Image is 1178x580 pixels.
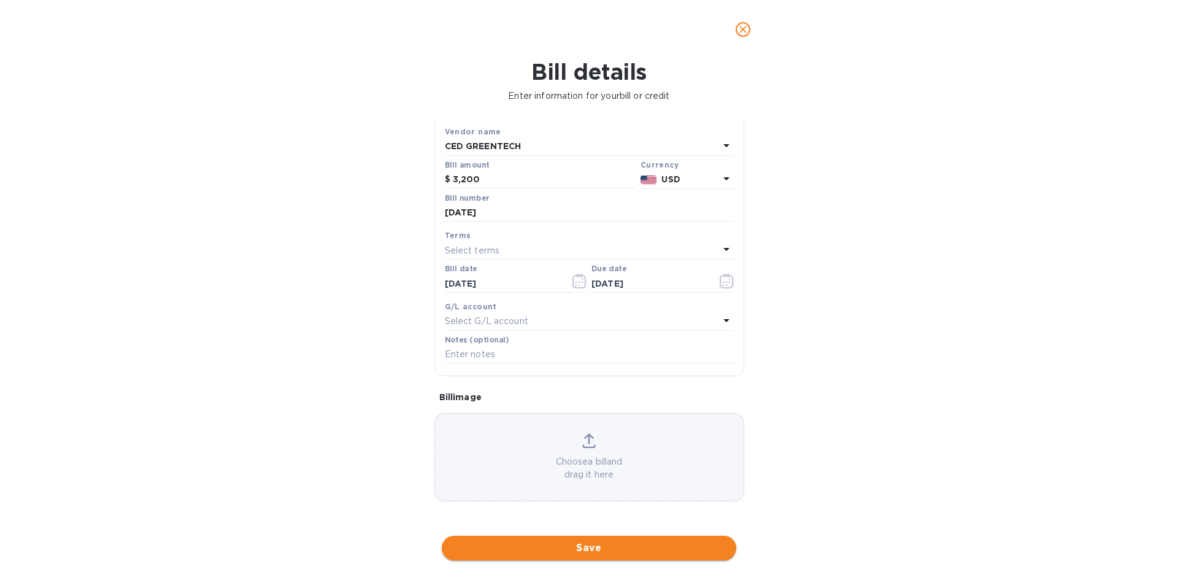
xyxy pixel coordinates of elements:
[445,302,497,311] b: G/L account
[445,231,471,240] b: Terms
[445,161,489,169] label: Bill amount
[435,455,744,481] p: Choose a bill and drag it here
[641,160,679,169] b: Currency
[445,315,528,328] p: Select G/L account
[591,274,707,293] input: Due date
[728,15,758,44] button: close
[661,174,680,184] b: USD
[445,336,509,344] label: Notes (optional)
[641,176,657,184] img: USD
[453,171,636,189] input: $ Enter bill amount
[445,141,522,151] b: CED GREENTECH
[10,59,1168,85] h1: Bill details
[445,171,453,189] div: $
[445,127,501,136] b: Vendor name
[445,204,734,222] input: Enter bill number
[10,90,1168,102] p: Enter information for your bill or credit
[442,536,736,560] button: Save
[445,195,489,202] label: Bill number
[591,266,626,273] label: Due date
[439,391,739,403] p: Bill image
[445,244,500,257] p: Select terms
[445,274,561,293] input: Select date
[445,346,734,364] input: Enter notes
[452,541,726,555] span: Save
[445,266,477,273] label: Bill date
